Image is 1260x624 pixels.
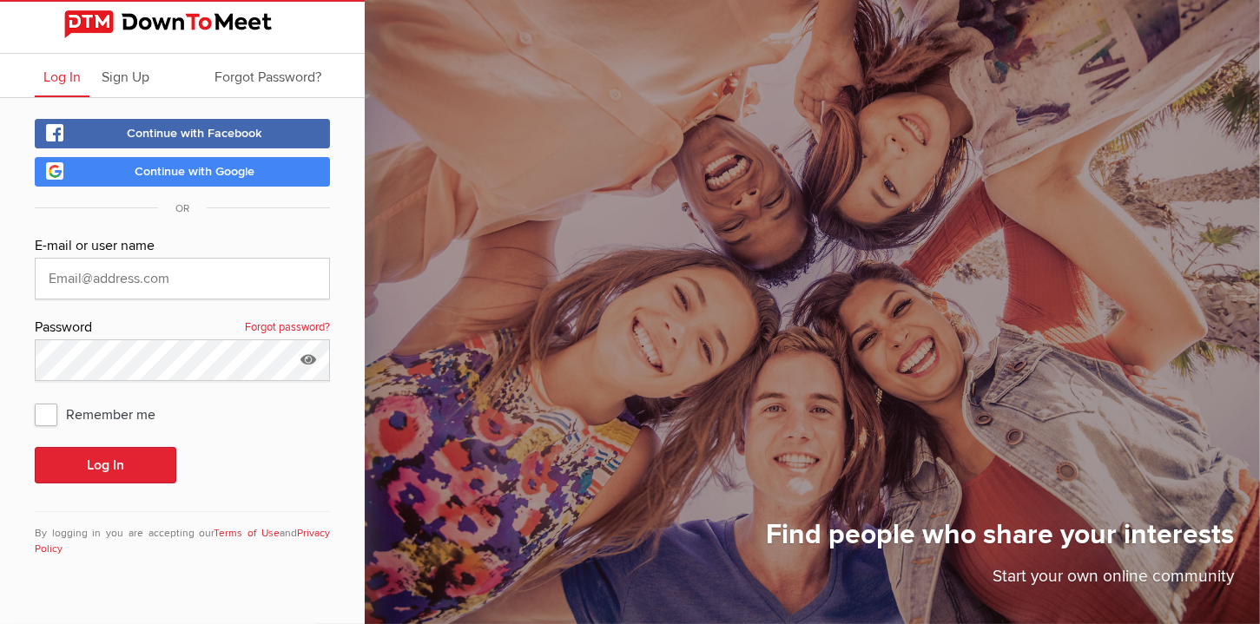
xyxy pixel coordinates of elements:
a: Continue with Google [35,157,330,187]
input: Email@address.com [35,258,330,299]
div: Password [35,317,330,339]
div: By logging in you are accepting our and [35,511,330,557]
span: Continue with Google [135,164,254,179]
span: OR [158,202,207,215]
a: Forgot password? [245,317,330,339]
a: Sign Up [93,54,158,97]
a: Log In [35,54,89,97]
a: Terms of Use [214,527,280,540]
p: Start your own online community [766,564,1234,598]
img: DownToMeet [64,10,300,38]
a: Continue with Facebook [35,119,330,148]
span: Sign Up [102,69,149,86]
a: Forgot Password? [206,54,330,97]
span: Remember me [35,398,173,430]
button: Log In [35,447,176,483]
a: Privacy Policy [35,527,330,555]
span: Forgot Password? [214,69,321,86]
div: E-mail or user name [35,235,330,258]
span: Continue with Facebook [127,126,262,141]
h1: Find people who share your interests [766,517,1234,564]
span: Log In [43,69,81,86]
